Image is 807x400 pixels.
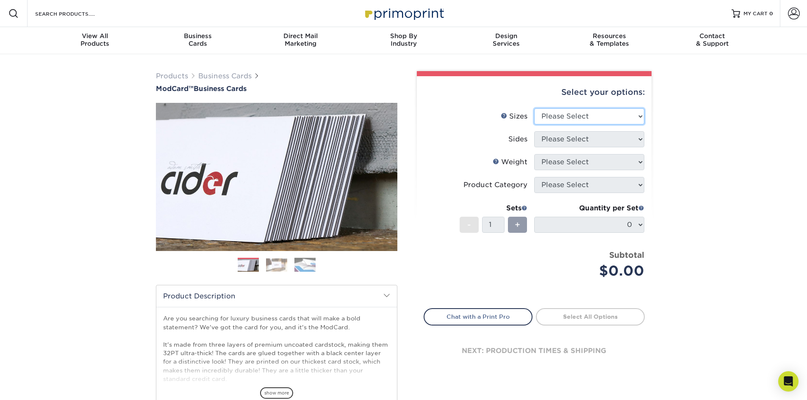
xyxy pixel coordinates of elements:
img: ModCard™ 01 [156,56,397,298]
div: Marketing [249,32,352,47]
a: Select All Options [536,308,645,325]
div: Sides [508,134,527,144]
a: View AllProducts [44,27,147,54]
a: Chat with a Print Pro [424,308,532,325]
span: + [515,218,520,231]
div: next: production times & shipping [424,326,645,376]
span: show more [260,387,293,399]
span: Shop By [352,32,455,40]
a: BusinessCards [146,27,249,54]
input: SEARCH PRODUCTS..... [34,8,117,19]
a: ModCard™Business Cards [156,85,397,93]
span: View All [44,32,147,40]
div: Quantity per Set [534,203,644,213]
div: Open Intercom Messenger [778,371,799,392]
img: Business Cards 03 [294,257,316,272]
span: MY CART [743,10,768,17]
div: Sets [460,203,527,213]
div: & Support [661,32,764,47]
span: Contact [661,32,764,40]
div: Services [455,32,558,47]
img: Business Cards 02 [266,258,287,271]
a: Business Cards [198,72,252,80]
span: - [467,218,471,231]
span: Resources [558,32,661,40]
img: Primoprint [361,4,446,22]
span: ModCard™ [156,85,194,93]
div: Weight [493,157,527,167]
a: Products [156,72,188,80]
a: DesignServices [455,27,558,54]
a: Contact& Support [661,27,764,54]
h1: Business Cards [156,85,397,93]
a: Direct MailMarketing [249,27,352,54]
h2: Product Description [156,285,397,307]
div: Cards [146,32,249,47]
div: $0.00 [541,261,644,281]
a: Resources& Templates [558,27,661,54]
div: Product Category [463,180,527,190]
div: Products [44,32,147,47]
img: Business Cards 01 [238,255,259,276]
span: Business [146,32,249,40]
div: Sizes [501,111,527,121]
a: Shop ByIndustry [352,27,455,54]
div: & Templates [558,32,661,47]
div: Select your options: [424,76,645,108]
span: Direct Mail [249,32,352,40]
div: Industry [352,32,455,47]
strong: Subtotal [609,250,644,259]
span: 0 [769,11,773,17]
span: Design [455,32,558,40]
